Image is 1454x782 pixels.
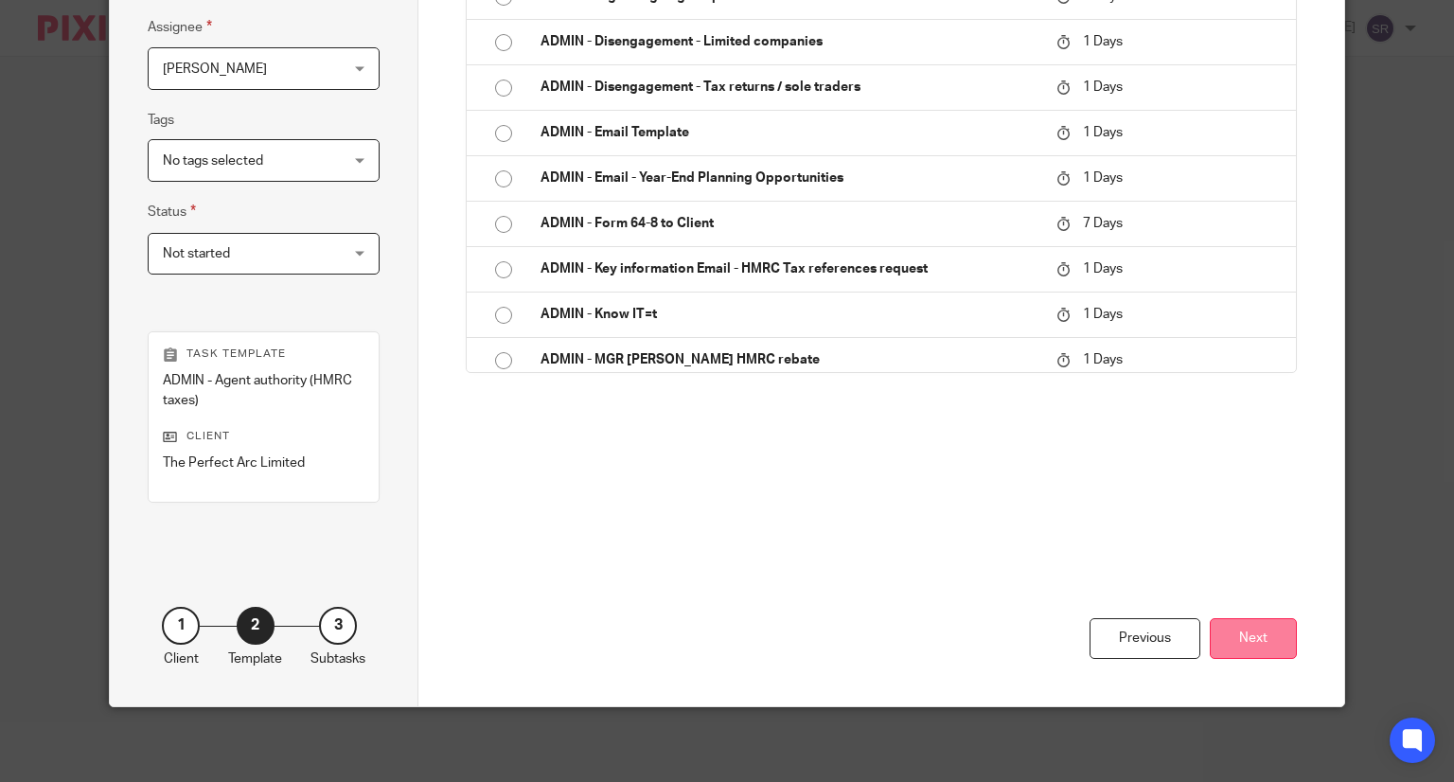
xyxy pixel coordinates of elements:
div: 2 [237,607,275,645]
span: 1 Days [1083,171,1123,185]
span: 1 Days [1083,308,1123,321]
span: 1 Days [1083,35,1123,48]
span: 1 Days [1083,353,1123,366]
span: [PERSON_NAME] [163,62,267,76]
span: 1 Days [1083,80,1123,94]
p: ADMIN - Disengagement - Limited companies [541,32,1037,51]
span: 1 Days [1083,126,1123,139]
p: Client [163,429,364,444]
span: No tags selected [163,154,263,168]
p: Template [228,649,282,668]
div: 1 [162,607,200,645]
label: Assignee [148,16,212,38]
p: Client [164,649,199,668]
label: Status [148,201,196,222]
p: ADMIN - Know IT=t [541,305,1037,324]
p: ADMIN - Form 64-8 to Client [541,214,1037,233]
p: ADMIN - Email Template [541,123,1037,142]
span: 1 Days [1083,262,1123,275]
label: Tags [148,111,174,130]
p: ADMIN - Disengagement - Tax returns / sole traders [541,78,1037,97]
p: ADMIN - Email - Year-End Planning Opportunities [541,169,1037,187]
p: Task template [163,347,364,362]
p: ADMIN - MGR [PERSON_NAME] HMRC rebate [541,350,1037,369]
span: 7 Days [1083,217,1123,230]
p: The Perfect Arc Limited [163,453,364,472]
p: ADMIN - Agent authority (HMRC taxes) [163,371,364,410]
p: Subtasks [310,649,365,668]
div: Previous [1090,618,1200,659]
button: Next [1210,618,1297,659]
span: Not started [163,247,230,260]
div: 3 [319,607,357,645]
p: ADMIN - Key information Email - HMRC Tax references request [541,259,1037,278]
